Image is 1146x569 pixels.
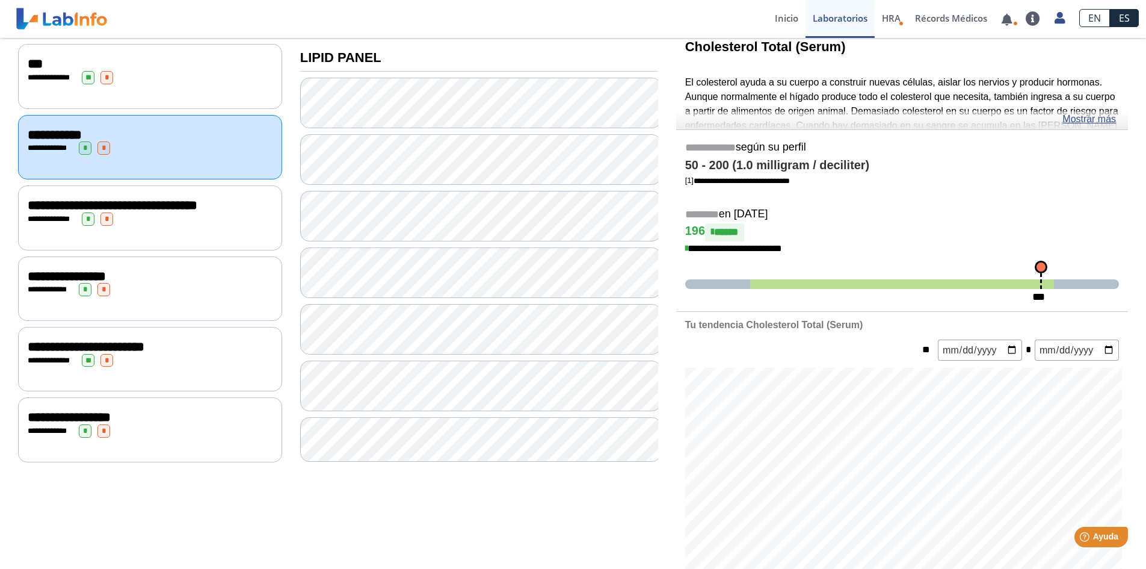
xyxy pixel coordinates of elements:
[685,320,863,330] b: Tu tendencia Cholesterol Total (Serum)
[1035,340,1119,361] input: mm/dd/yyyy
[1062,112,1116,126] a: Mostrar más
[685,141,1119,155] h5: según su perfil
[938,340,1022,361] input: mm/dd/yyyy
[300,50,381,65] b: LIPID PANEL
[685,223,1119,241] h4: 196
[1039,522,1133,556] iframe: Help widget launcher
[685,208,1119,222] h5: en [DATE]
[685,75,1119,176] p: El colesterol ayuda a su cuerpo a construir nuevas células, aislar los nervios y producir hormona...
[1110,9,1139,27] a: ES
[1079,9,1110,27] a: EN
[685,39,846,54] b: Cholesterol Total (Serum)
[685,158,1119,173] h4: 50 - 200 (1.0 milligram / deciliter)
[685,176,790,185] a: [1]
[882,12,901,24] span: HRA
